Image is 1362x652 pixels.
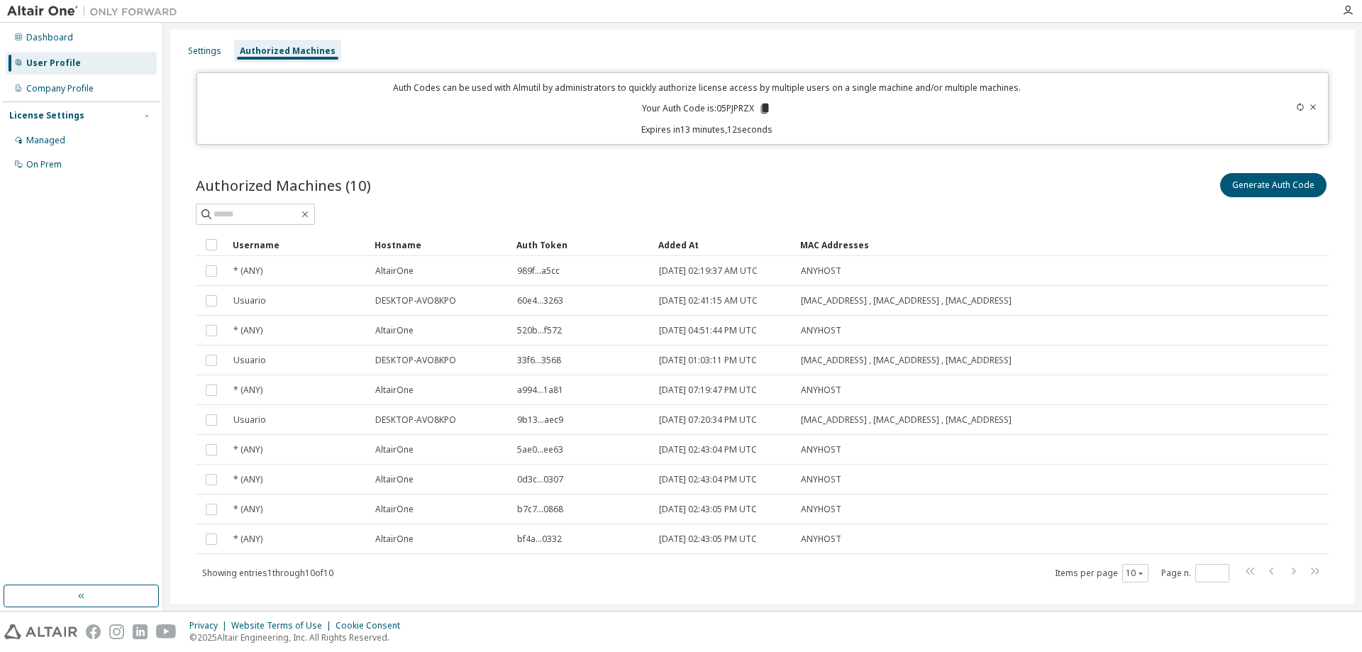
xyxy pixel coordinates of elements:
div: Dashboard [26,32,73,43]
div: Settings [188,45,221,57]
div: License Settings [9,110,84,121]
span: [DATE] 02:19:37 AM UTC [659,265,758,277]
span: ANYHOST [801,385,841,396]
span: bf4a...0332 [517,534,562,545]
span: ANYHOST [801,444,841,455]
span: [DATE] 07:20:34 PM UTC [659,414,757,426]
span: [MAC_ADDRESS] , [MAC_ADDRESS] , [MAC_ADDRESS] [801,355,1012,366]
span: 520b...f572 [517,325,562,336]
button: 10 [1126,568,1145,579]
button: Generate Auth Code [1220,173,1327,197]
span: b7c7...0868 [517,504,563,515]
div: Authorized Machines [240,45,336,57]
span: [DATE] 02:43:04 PM UTC [659,444,757,455]
span: * (ANY) [233,504,262,515]
span: [DATE] 02:41:15 AM UTC [659,295,758,306]
p: Your Auth Code is: 05PJPRZX [642,102,771,115]
div: Managed [26,135,65,146]
div: Privacy [189,620,231,631]
span: 989f...a5cc [517,265,560,277]
span: [MAC_ADDRESS] , [MAC_ADDRESS] , [MAC_ADDRESS] [801,414,1012,426]
img: Altair One [7,4,184,18]
span: 60e4...3263 [517,295,563,306]
div: User Profile [26,57,81,69]
span: * (ANY) [233,265,262,277]
span: ANYHOST [801,504,841,515]
span: Page n. [1161,564,1229,582]
span: [DATE] 07:19:47 PM UTC [659,385,757,396]
span: a994...1a81 [517,385,563,396]
span: [DATE] 01:03:11 PM UTC [659,355,757,366]
div: Company Profile [26,83,94,94]
span: Usuario [233,355,266,366]
p: Expires in 13 minutes, 12 seconds [206,123,1209,136]
div: Auth Token [516,233,647,256]
span: * (ANY) [233,444,262,455]
span: ANYHOST [801,534,841,545]
span: Authorized Machines (10) [196,175,371,195]
span: DESKTOP-AVO8KPO [375,295,456,306]
span: * (ANY) [233,474,262,485]
span: [MAC_ADDRESS] , [MAC_ADDRESS] , [MAC_ADDRESS] [801,295,1012,306]
span: * (ANY) [233,534,262,545]
div: MAC Addresses [800,233,1173,256]
span: ANYHOST [801,265,841,277]
span: * (ANY) [233,385,262,396]
span: [DATE] 02:43:04 PM UTC [659,474,757,485]
span: ANYHOST [801,474,841,485]
img: linkedin.svg [133,624,148,639]
div: Cookie Consent [336,620,409,631]
span: AltairOne [375,504,414,515]
span: AltairOne [375,325,414,336]
p: Auth Codes can be used with Almutil by administrators to quickly authorize license access by mult... [206,82,1209,94]
span: 9b13...aec9 [517,414,563,426]
span: AltairOne [375,444,414,455]
span: [DATE] 02:43:05 PM UTC [659,504,757,515]
span: AltairOne [375,534,414,545]
span: AltairOne [375,265,414,277]
span: [DATE] 04:51:44 PM UTC [659,325,757,336]
img: instagram.svg [109,624,124,639]
div: Website Terms of Use [231,620,336,631]
span: AltairOne [375,474,414,485]
span: AltairOne [375,385,414,396]
span: Showing entries 1 through 10 of 10 [202,567,333,579]
div: Username [233,233,363,256]
span: DESKTOP-AVO8KPO [375,355,456,366]
img: facebook.svg [86,624,101,639]
div: On Prem [26,159,62,170]
span: ANYHOST [801,325,841,336]
img: youtube.svg [156,624,177,639]
span: * (ANY) [233,325,262,336]
div: Hostname [375,233,505,256]
span: 0d3c...0307 [517,474,563,485]
span: Usuario [233,295,266,306]
span: 33f6...3568 [517,355,561,366]
p: © 2025 Altair Engineering, Inc. All Rights Reserved. [189,631,409,643]
span: Usuario [233,414,266,426]
span: [DATE] 02:43:05 PM UTC [659,534,757,545]
div: Added At [658,233,789,256]
span: Items per page [1055,564,1148,582]
span: 5ae0...ee63 [517,444,563,455]
span: DESKTOP-AVO8KPO [375,414,456,426]
img: altair_logo.svg [4,624,77,639]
